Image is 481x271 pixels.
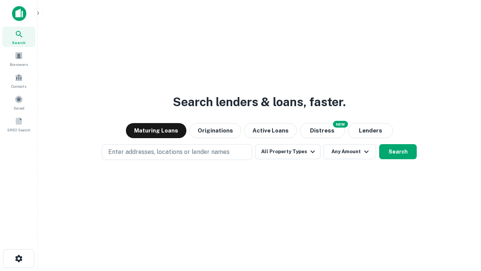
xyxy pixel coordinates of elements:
[7,127,30,133] span: SREO Search
[11,83,26,89] span: Contacts
[2,49,35,69] a: Borrowers
[324,144,376,159] button: Any Amount
[300,123,345,138] button: Search distressed loans with lien and other non-mortgage details.
[2,114,35,134] a: SREO Search
[443,211,481,247] iframe: Chat Widget
[108,148,230,157] p: Enter addresses, locations or lender names
[2,70,35,91] a: Contacts
[12,6,26,21] img: capitalize-icon.png
[102,144,252,160] button: Enter addresses, locations or lender names
[333,121,348,128] div: NEW
[173,93,346,111] h3: Search lenders & loans, faster.
[10,61,28,67] span: Borrowers
[12,40,26,46] span: Search
[2,27,35,47] a: Search
[2,92,35,113] a: Saved
[14,105,24,111] span: Saved
[126,123,186,138] button: Maturing Loans
[255,144,321,159] button: All Property Types
[348,123,393,138] button: Lenders
[379,144,417,159] button: Search
[244,123,297,138] button: Active Loans
[189,123,241,138] button: Originations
